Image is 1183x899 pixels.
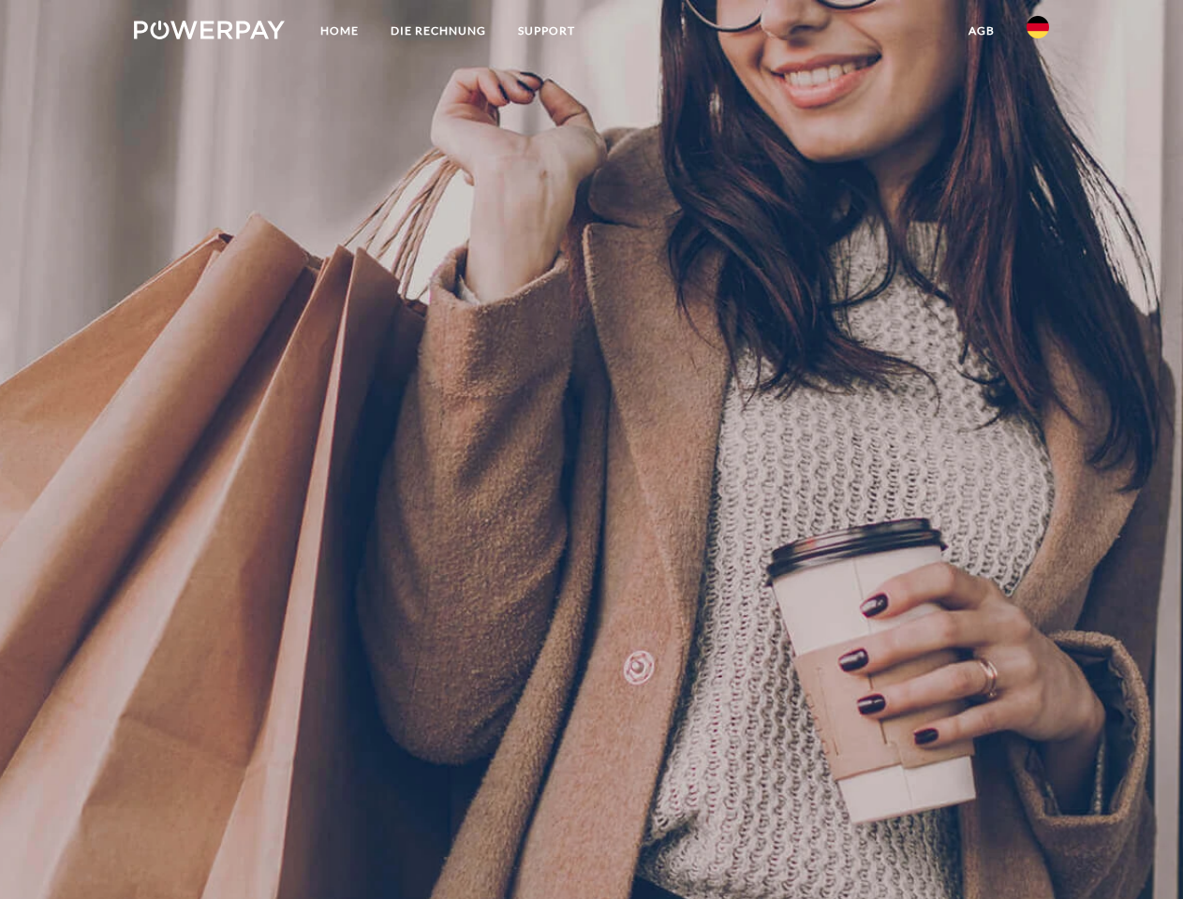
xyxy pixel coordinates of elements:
[502,14,591,48] a: SUPPORT
[304,14,375,48] a: Home
[953,14,1011,48] a: agb
[134,21,285,39] img: logo-powerpay-white.svg
[375,14,502,48] a: DIE RECHNUNG
[1027,16,1049,38] img: de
